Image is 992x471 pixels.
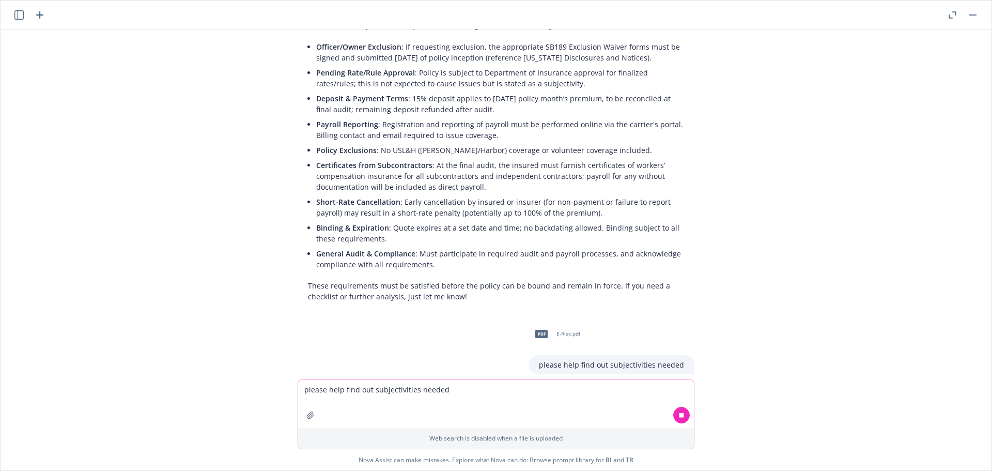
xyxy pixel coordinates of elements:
li: : Quote expires at a set date and time; no backdating allowed. Binding subject to all these requi... [316,220,684,246]
span: Officer/Owner Exclusion [316,42,401,52]
li: : Policy is subject to Department of Insurance approval for finalized rates/rules; this is not ex... [316,65,684,91]
span: Deposit & Payment Terms [316,94,408,103]
div: pdfE-Risk.pdf [529,321,582,347]
li: : If requesting exclusion, the appropriate SB189 Exclusion Waiver forms must be signed and submit... [316,39,684,65]
span: Short-Rate Cancellation [316,197,400,207]
span: Pending Rate/Rule Approval [316,68,415,78]
p: please help find out subjectivities needed [539,359,684,370]
li: : Must participate in required audit and payroll processes, and acknowledge compliance with all r... [316,246,684,272]
span: E-Risk.pdf [556,330,580,337]
span: Nova Assist can make mistakes. Explore what Nova can do: Browse prompt library for and [5,449,987,470]
span: Policy Exclusions [316,145,377,155]
li: : At the final audit, the insured must furnish certificates of workers’ compensation insurance fo... [316,158,684,194]
p: Web search is disabled when a file is uploaded [304,434,688,443]
p: These requirements must be satisfied before the policy can be bound and remain in force. If you n... [308,280,684,302]
li: : 15% deposit applies to [DATE] policy month’s premium, to be reconciled at final audit; remainin... [316,91,684,117]
span: pdf [535,330,548,338]
span: Payroll Reporting [316,119,378,129]
li: : Registration and reporting of payroll must be performed online via the carrier's portal. Billin... [316,117,684,143]
span: Binding & Expiration [316,223,389,233]
a: TR [626,455,633,464]
li: : No USL&H ([PERSON_NAME]/Harbor) coverage or volunteer coverage included. [316,143,684,158]
li: : Early cancellation by insured or insurer (for non-payment or failure to report payroll) may res... [316,194,684,220]
a: BI [606,455,612,464]
span: General Audit & Compliance [316,249,415,259]
span: Certificates from Subcontractors [316,160,432,170]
